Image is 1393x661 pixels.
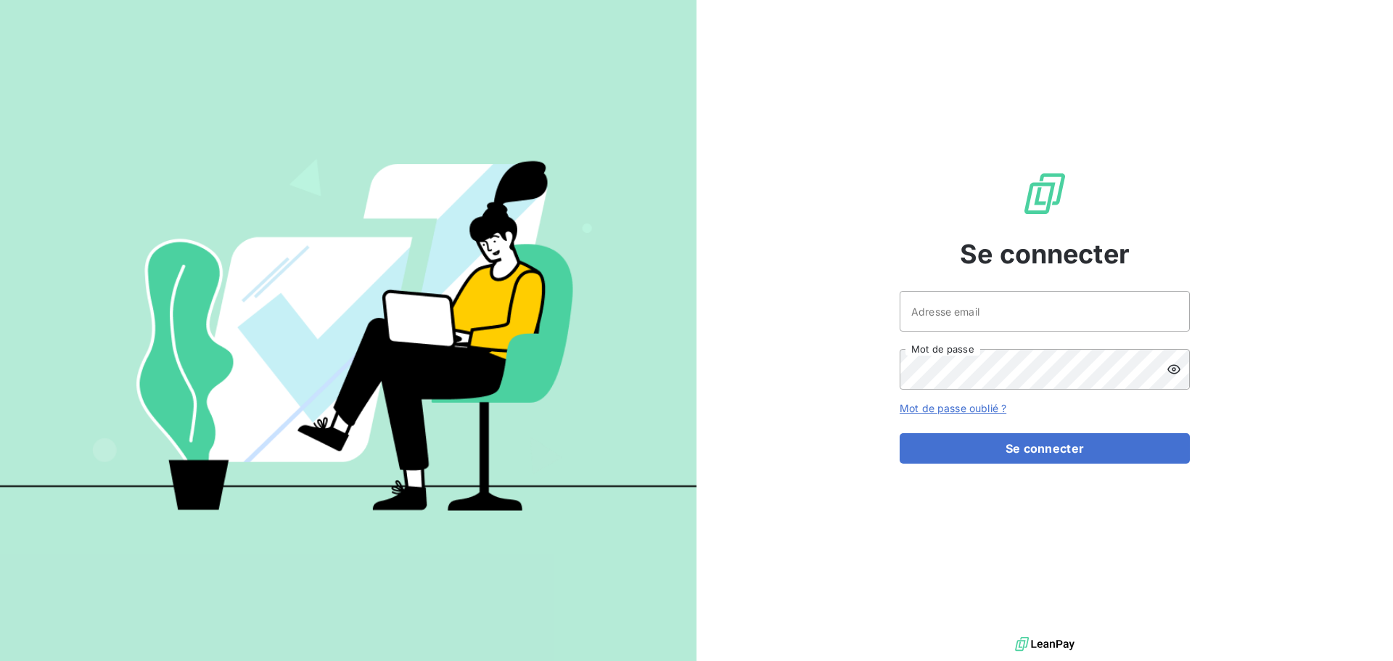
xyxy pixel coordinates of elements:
a: Mot de passe oublié ? [900,402,1006,414]
img: logo [1015,633,1074,655]
input: placeholder [900,291,1190,332]
button: Se connecter [900,433,1190,464]
img: Logo LeanPay [1022,171,1068,217]
span: Se connecter [960,234,1130,274]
